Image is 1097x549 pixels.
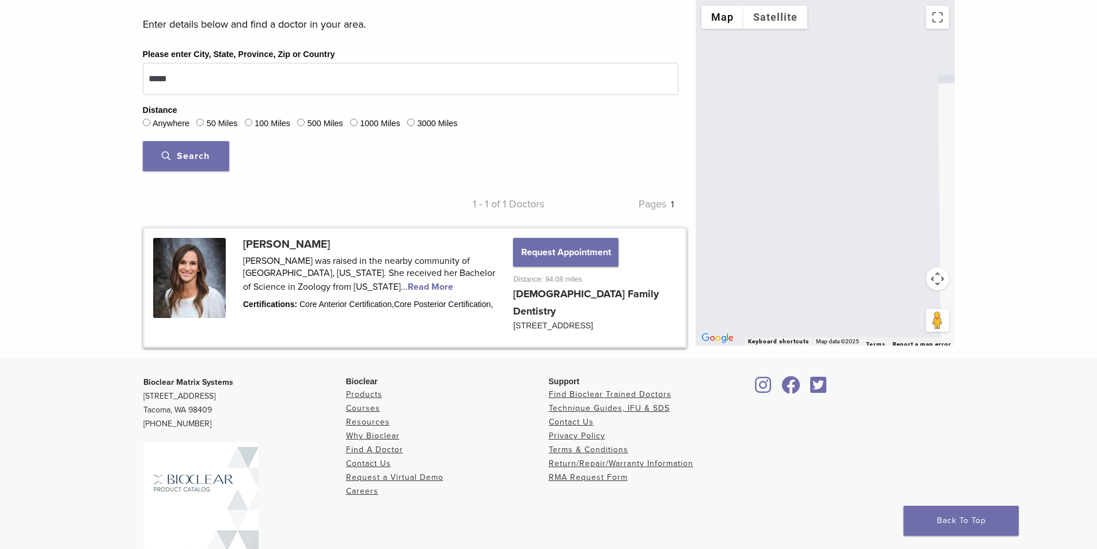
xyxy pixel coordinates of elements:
label: 100 Miles [255,118,290,130]
a: Bioclear [807,383,831,395]
label: 500 Miles [308,118,343,130]
label: 3000 Miles [417,118,458,130]
a: Report a map error [893,341,951,347]
a: Find A Doctor [346,445,403,455]
button: Toggle fullscreen view [926,6,949,29]
a: Courses [346,403,380,413]
p: Pages [544,195,678,213]
strong: Bioclear Matrix Systems [143,377,233,387]
a: RMA Request Form [549,472,628,482]
a: Request a Virtual Demo [346,472,443,482]
a: Bioclear [751,383,776,395]
a: Return/Repair/Warranty Information [549,459,693,468]
button: Search [143,141,229,171]
a: Privacy Policy [549,431,605,441]
label: Anywhere [153,118,189,130]
label: 50 Miles [207,118,238,130]
legend: Distance [143,104,177,117]
a: Open this area in Google Maps (opens a new window) [699,331,737,346]
a: Back To Top [904,506,1019,536]
span: Map data ©2025 [816,338,859,344]
label: 1000 Miles [360,118,400,130]
button: Drag Pegman onto the map to open Street View [926,309,949,332]
a: Bioclear [778,383,804,395]
div: Dr. Kelly Hennessey [818,159,832,173]
p: [STREET_ADDRESS] Tacoma, WA 98409 [PHONE_NUMBER] [143,376,346,431]
button: Show satellite imagery [743,6,807,29]
a: Why Bioclear [346,431,400,441]
img: Google [699,331,737,346]
label: Please enter City, State, Province, Zip or Country [143,48,335,61]
button: Show street map [701,6,743,29]
a: Resources [346,417,390,427]
a: Contact Us [346,459,391,468]
p: Enter details below and find a doctor in your area. [143,16,678,33]
a: Find Bioclear Trained Doctors [549,389,671,399]
a: Careers [346,486,378,496]
button: Keyboard shortcuts [748,338,809,346]
span: Search [162,150,210,162]
button: Request Appointment [513,238,618,267]
span: Support [549,377,580,386]
span: Bioclear [346,377,378,386]
p: 1 - 1 of 1 Doctors [411,195,545,213]
a: Terms & Conditions [549,445,628,455]
a: 1 [671,199,674,210]
a: Technique Guides, IFU & SDS [549,403,670,413]
a: Terms (opens in new tab) [866,341,886,348]
a: Products [346,389,382,399]
a: Contact Us [549,417,594,427]
button: Map camera controls [926,267,949,290]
